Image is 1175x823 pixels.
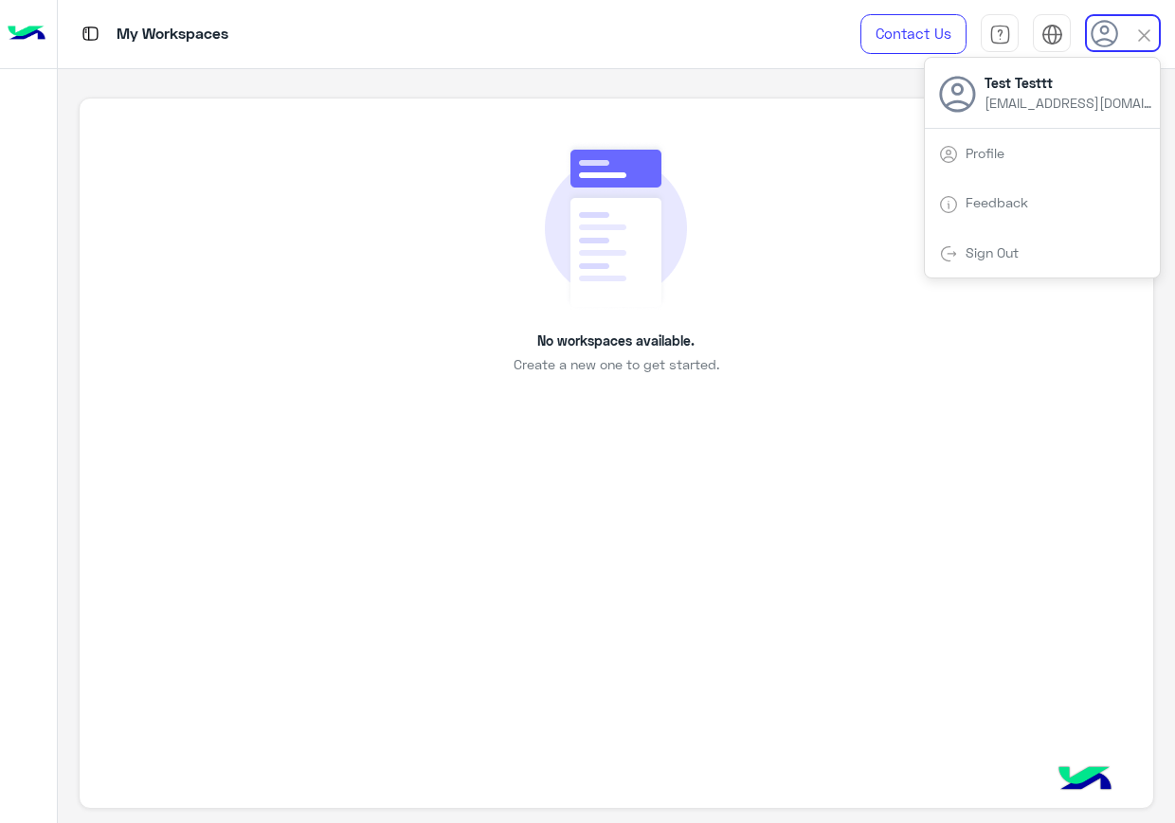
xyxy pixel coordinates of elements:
[1052,747,1118,814] img: hulul-logo.png
[939,244,958,263] img: tab
[860,14,967,54] a: Contact Us
[966,244,1019,260] a: Sign Out
[966,145,1004,161] a: Profile
[939,145,958,164] img: tab
[8,14,45,54] img: Logo
[537,331,695,350] p: No workspaces available.
[545,141,687,310] img: emtyData
[989,24,1011,45] img: tab
[79,22,102,45] img: tab
[981,14,1019,54] a: tab
[939,195,958,214] img: tab
[514,354,719,374] span: Create a new one to get started.
[966,194,1028,210] a: Feedback
[985,93,1155,113] span: [EMAIL_ADDRESS][DOMAIN_NAME]
[1041,24,1063,45] img: tab
[117,22,228,47] p: My Workspaces
[985,73,1155,93] span: Test Testtt
[1133,25,1155,46] img: close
